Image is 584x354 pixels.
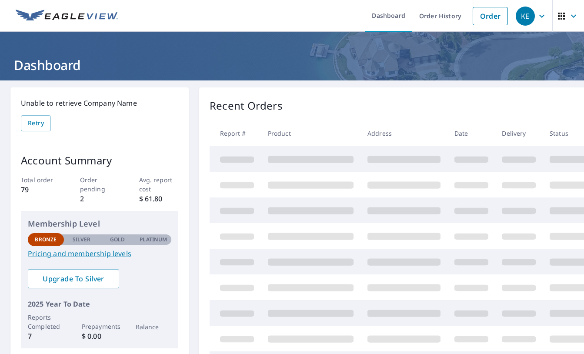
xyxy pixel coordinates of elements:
p: Total order [21,175,60,184]
p: Order pending [80,175,120,194]
p: Account Summary [21,153,178,168]
span: Retry [28,118,44,129]
p: 2025 Year To Date [28,299,171,309]
p: Bronze [35,236,57,244]
p: 2 [80,194,120,204]
p: 79 [21,184,60,195]
p: Balance [136,322,172,331]
a: Order [473,7,508,25]
p: Silver [73,236,91,244]
img: EV Logo [16,10,118,23]
p: Membership Level [28,218,171,230]
h1: Dashboard [10,56,574,74]
span: Upgrade To Silver [35,274,112,284]
th: Product [261,120,360,146]
p: Unable to retrieve Company Name [21,98,178,108]
p: 7 [28,331,64,341]
p: $ 61.80 [139,194,179,204]
p: Prepayments [82,322,118,331]
a: Upgrade To Silver [28,269,119,288]
p: $ 0.00 [82,331,118,341]
th: Delivery [495,120,543,146]
th: Date [447,120,495,146]
p: Gold [110,236,125,244]
th: Report # [210,120,261,146]
th: Address [360,120,447,146]
div: KE [516,7,535,26]
p: Platinum [140,236,167,244]
button: Retry [21,115,51,131]
p: Recent Orders [210,98,283,114]
a: Pricing and membership levels [28,248,171,259]
p: Avg. report cost [139,175,179,194]
p: Reports Completed [28,313,64,331]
